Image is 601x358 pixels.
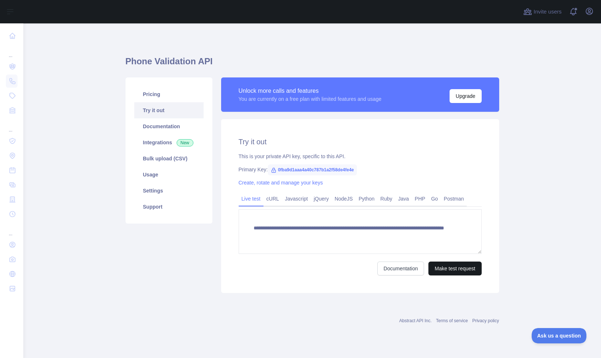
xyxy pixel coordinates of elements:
div: Unlock more calls and features [239,87,382,95]
a: Privacy policy [472,318,499,323]
a: jQuery [311,193,332,205]
a: Usage [134,167,204,183]
a: Java [395,193,412,205]
a: Settings [134,183,204,199]
a: Pricing [134,86,204,102]
a: cURL [263,193,282,205]
a: Python [356,193,378,205]
a: Live test [239,193,263,205]
div: ... [6,118,18,133]
span: New [177,139,193,146]
a: Create, rotate and manage your keys [239,180,323,186]
a: Documentation [377,262,424,275]
a: Try it out [134,102,204,118]
div: ... [6,222,18,237]
a: NodeJS [332,193,356,205]
button: Invite users [522,6,563,18]
iframe: Toggle Customer Support [532,328,586,343]
div: You are currently on a free plan with limited features and usage [239,95,382,103]
div: ... [6,44,18,58]
span: 0fba9d1aaa4a40c787b1a2f58de4fe4e [268,164,357,175]
a: Terms of service [436,318,468,323]
div: This is your private API key, specific to this API. [239,153,482,160]
a: Support [134,199,204,215]
a: Documentation [134,118,204,134]
a: Javascript [282,193,311,205]
h2: Try it out [239,137,482,147]
div: Primary Key: [239,166,482,173]
a: Abstract API Inc. [399,318,432,323]
button: Make test request [428,262,481,275]
button: Upgrade [450,89,482,103]
a: Integrations New [134,134,204,151]
a: Postman [441,193,467,205]
h1: Phone Validation API [126,56,499,73]
span: Invite users [533,8,562,16]
a: Bulk upload (CSV) [134,151,204,167]
a: Ruby [377,193,395,205]
a: Go [428,193,441,205]
a: PHP [412,193,428,205]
